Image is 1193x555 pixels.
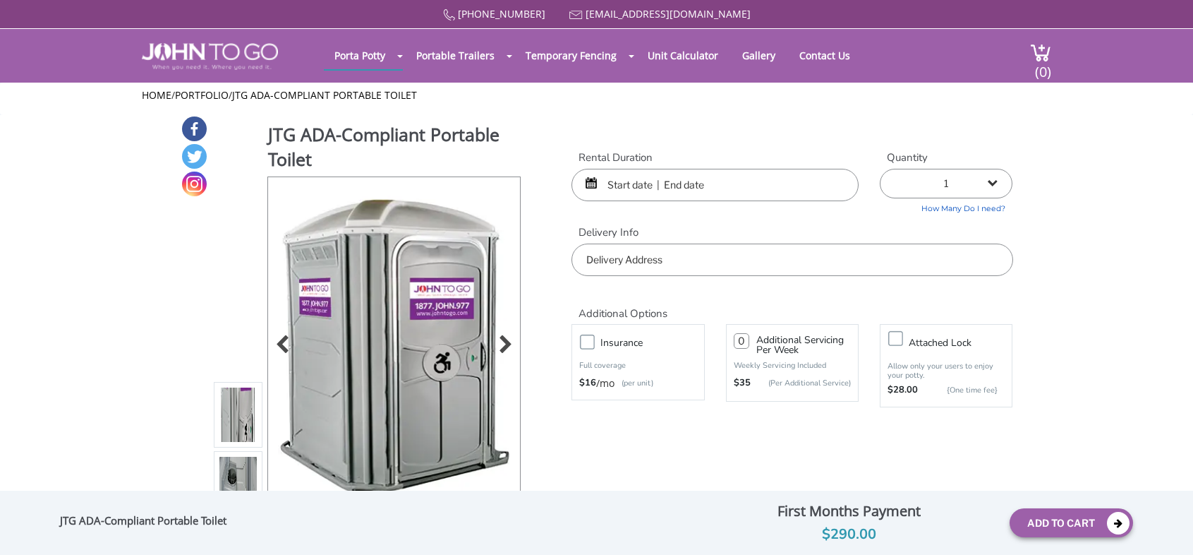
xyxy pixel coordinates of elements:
a: [PHONE_NUMBER] [458,7,545,20]
a: Facebook [182,117,207,141]
img: cart a [1030,43,1051,62]
p: (per unit) [614,376,653,390]
a: Contact Us [789,42,861,69]
h3: Insurance [600,334,710,352]
a: Gallery [732,42,786,69]
a: Twitter [182,144,207,169]
a: Portfolio [175,88,229,102]
label: Delivery Info [571,225,1012,240]
h3: Attached lock [909,334,1019,352]
a: Portable Trailers [406,42,505,69]
input: Start date | End date [571,169,859,201]
input: 0 [734,333,749,349]
p: Full coverage [579,359,696,373]
div: First Months Payment [698,499,1000,523]
img: Product [278,177,510,510]
a: Unit Calculator [637,42,729,69]
a: How Many Do I need? [880,198,1012,215]
a: Temporary Fencing [515,42,627,69]
button: Add To Cart [1010,508,1133,537]
a: JTG ADA-Compliant Portable Toilet [232,88,417,102]
label: Rental Duration [571,150,859,165]
p: (Per Additional Service) [751,378,851,388]
div: JTG ADA-Compliant Portable Toilet [60,514,234,532]
strong: $28.00 [888,383,918,398]
p: Weekly Servicing Included [734,360,851,371]
strong: $16 [579,376,596,390]
span: (0) [1034,51,1051,81]
a: [EMAIL_ADDRESS][DOMAIN_NAME] [586,7,751,20]
label: Quantity [880,150,1012,165]
a: Porta Potty [324,42,396,69]
img: JOHN to go [142,43,278,70]
a: Home [142,88,171,102]
ul: / / [142,88,1051,102]
div: /mo [579,376,696,390]
h3: Additional Servicing Per Week [756,335,851,355]
p: Allow only your users to enjoy your potty. [888,362,1005,380]
input: Delivery Address [571,244,1012,276]
a: Instagram [182,172,207,196]
img: Mail [569,11,583,20]
p: {One time fee} [925,383,998,398]
h2: Additional Options [571,290,1012,321]
div: $290.00 [698,523,1000,546]
img: Call [443,9,455,21]
strong: $35 [734,376,751,390]
h1: JTG ADA-Compliant Portable Toilet [268,122,522,175]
